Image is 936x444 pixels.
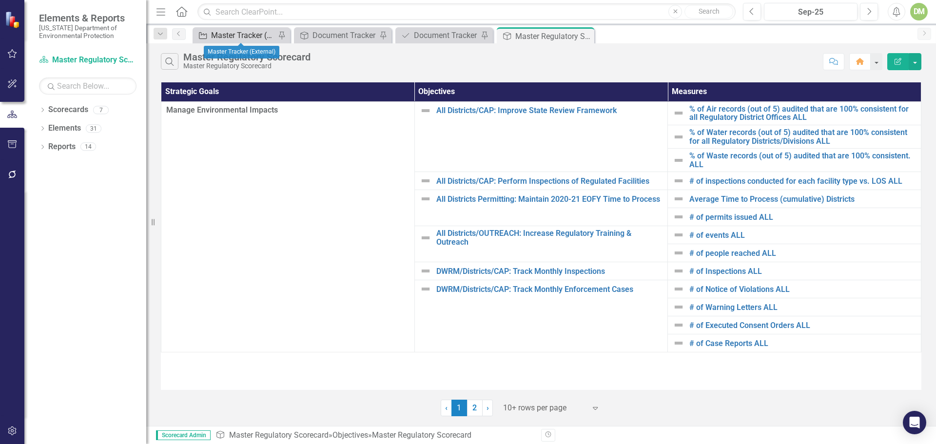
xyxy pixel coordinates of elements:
a: All Districts/OUTREACH: Increase Regulatory Training & Outreach [436,229,663,246]
img: Not Defined [420,283,431,295]
span: 1 [451,400,467,416]
a: % of Water records (out of 5) audited that are 100% consistent for all Regulatory Districts/Divis... [689,128,916,145]
a: All Districts/CAP: Improve State Review Framework [436,106,663,115]
div: Master Tracker (External) [204,46,279,58]
td: Double-Click to Edit Right Click for Context Menu [414,280,668,352]
td: Double-Click to Edit Right Click for Context Menu [668,334,921,352]
img: Not Defined [673,211,684,223]
span: Elements & Reports [39,12,136,24]
small: [US_STATE] Department of Environmental Protection [39,24,136,40]
td: Double-Click to Edit Right Click for Context Menu [668,190,921,208]
button: Sep-25 [764,3,858,20]
div: 7 [93,106,109,114]
div: Sep-25 [767,6,854,18]
div: Master Regulatory Scorecard [183,52,311,62]
div: 31 [86,124,101,133]
a: Reports [48,141,76,153]
div: Open Intercom Messenger [903,411,926,434]
a: DWRM/Districts/CAP: Track Monthly Inspections [436,267,663,276]
div: Master Regulatory Scorecard [515,30,592,42]
td: Double-Click to Edit Right Click for Context Menu [668,280,921,298]
div: Document Tracker [312,29,377,41]
img: Not Defined [673,107,684,119]
a: Master Regulatory Scorecard [229,430,329,440]
img: Not Defined [673,265,684,277]
div: Master Regulatory Scorecard [183,62,311,70]
td: Double-Click to Edit Right Click for Context Menu [668,298,921,316]
td: Double-Click to Edit Right Click for Context Menu [414,226,668,262]
img: Not Defined [673,301,684,313]
img: Not Defined [673,283,684,295]
div: Master Regulatory Scorecard [372,430,471,440]
td: Double-Click to Edit Right Click for Context Menu [668,244,921,262]
img: Not Defined [420,105,431,116]
td: Double-Click to Edit Right Click for Context Menu [668,226,921,244]
img: Not Defined [673,193,684,205]
span: Search [699,7,720,15]
td: Double-Click to Edit Right Click for Context Menu [668,101,921,125]
img: Not Defined [420,232,431,244]
div: Document Tracker [414,29,478,41]
a: % of Air records (out of 5) audited that are 100% consistent for all Regulatory District Offices ALL [689,105,916,122]
a: DWRM/Districts/CAP: Track Monthly Enforcement Cases [436,285,663,294]
a: # of Inspections ALL [689,267,916,276]
a: # of permits issued ALL [689,213,916,222]
a: # of inspections conducted for each facility type vs. LOS ALL [689,177,916,186]
a: Document Tracker [398,29,478,41]
img: Not Defined [673,247,684,259]
a: All Districts/CAP: Perform Inspections of Regulated Facilities [436,177,663,186]
div: Master Tracker (External) [211,29,275,41]
a: % of Waste records (out of 5) audited that are 100% consistent. ALL [689,152,916,169]
span: Manage Environmental Impacts [166,105,409,116]
button: DM [910,3,928,20]
a: Objectives [332,430,368,440]
span: Scorecard Admin [156,430,211,440]
img: Not Defined [673,337,684,349]
td: Double-Click to Edit Right Click for Context Menu [668,316,921,334]
td: Double-Click to Edit Right Click for Context Menu [668,125,921,149]
a: Document Tracker [296,29,377,41]
span: › [487,403,489,412]
button: Search [684,5,733,19]
input: Search Below... [39,77,136,95]
img: Not Defined [420,193,431,205]
a: Scorecards [48,104,88,116]
input: Search ClearPoint... [197,3,736,20]
img: Not Defined [673,154,684,166]
td: Double-Click to Edit [161,101,415,352]
a: # of Notice of Violations ALL [689,285,916,294]
img: Not Defined [673,229,684,241]
img: Not Defined [673,175,684,187]
td: Double-Click to Edit Right Click for Context Menu [668,208,921,226]
td: Double-Click to Edit Right Click for Context Menu [414,172,668,190]
span: ‹ [445,403,448,412]
a: Average Time to Process (cumulative) Districts [689,195,916,204]
a: # of events ALL [689,231,916,240]
a: Master Regulatory Scorecard [39,55,136,66]
a: # of Executed Consent Orders ALL [689,321,916,330]
a: Elements [48,123,81,134]
a: # of Warning Letters ALL [689,303,916,312]
a: # of Case Reports ALL [689,339,916,348]
td: Double-Click to Edit Right Click for Context Menu [668,262,921,280]
img: Not Defined [673,131,684,143]
img: Not Defined [673,319,684,331]
a: All Districts Permitting: Maintain 2020-21 EOFY Time to Process [436,195,663,204]
a: 2 [467,400,483,416]
td: Double-Click to Edit Right Click for Context Menu [668,149,921,172]
img: ClearPoint Strategy [5,11,22,28]
div: » » [215,430,534,441]
td: Double-Click to Edit Right Click for Context Menu [414,190,668,226]
td: Double-Click to Edit Right Click for Context Menu [414,101,668,172]
a: Master Tracker (External) [195,29,275,41]
a: # of people reached ALL [689,249,916,258]
td: Double-Click to Edit Right Click for Context Menu [668,172,921,190]
img: Not Defined [420,175,431,187]
td: Double-Click to Edit Right Click for Context Menu [414,262,668,280]
div: 14 [80,143,96,151]
img: Not Defined [420,265,431,277]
